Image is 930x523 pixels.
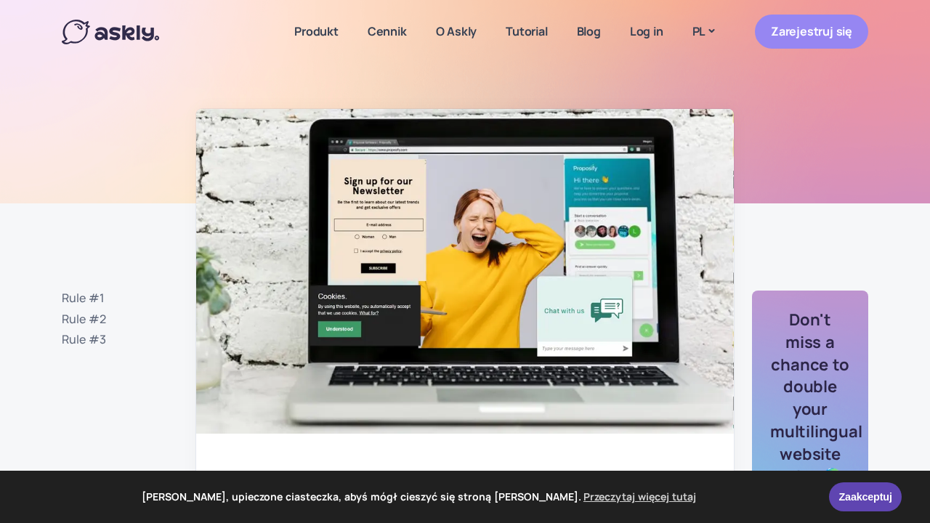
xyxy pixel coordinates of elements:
a: learn more about cookies [581,486,698,508]
a: Produkt [280,4,353,59]
a: Rule #2 [62,312,178,328]
a: O Askly [421,4,492,59]
a: Zaakceptuj [829,482,902,511]
a: Blog [562,4,615,59]
a: Zarejestruj się [755,15,868,49]
img: Askly [62,20,159,44]
a: Cennik [353,4,421,59]
a: PL [678,21,729,42]
a: Rule #1 [62,291,178,307]
a: Rule #3 [62,332,178,348]
a: Log in [615,4,678,59]
h3: Don't miss a chance to double your multilingual website sales 🌍 [770,309,850,487]
a: Tutorial [491,4,562,59]
span: [PERSON_NAME], upieczone ciasteczka, abyś mógł cieszyć się stroną [PERSON_NAME]. [21,486,819,508]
